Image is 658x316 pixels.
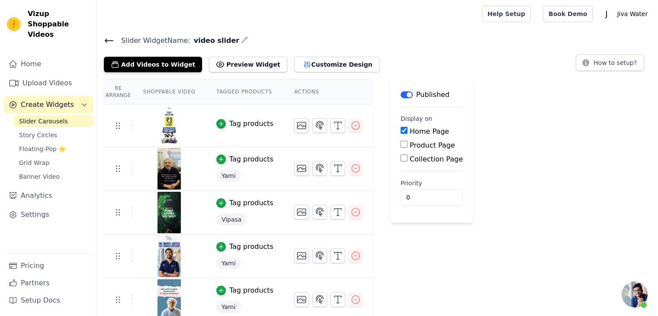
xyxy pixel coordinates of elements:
a: Settings [3,206,93,223]
th: Re Arrange [104,80,132,104]
span: Vizup Shoppable Videos [28,9,90,40]
div: Tag products [229,198,273,208]
button: Add Videos to Widget [104,57,202,72]
button: Change Thumbnail [294,248,309,263]
a: Banner Video [14,171,93,183]
th: Tagged Products [206,80,284,104]
button: Tag products [216,198,273,208]
img: reel-preview-jiva-water.myshopify.com-3664979714835489982_44933892433.jpeg [157,105,181,146]
span: Slider Carousels [19,117,68,126]
button: Tag products [216,119,273,129]
button: Change Thumbnail [294,161,309,176]
a: Setup Docs [3,292,93,309]
span: Story Circles [19,131,57,139]
img: reel-preview-jiva-water.myshopify.com-3622924006535586941_44933892433.jpeg [157,192,181,233]
a: Floating-Pop ⭐ [14,143,93,155]
a: Analytics [3,187,93,204]
p: Jiva Water [613,6,651,22]
a: Home [3,55,93,73]
span: Slider Widget Name: [114,35,190,46]
img: Vizup [7,17,21,31]
div: Edit Name [241,35,248,46]
a: Upload Videos [3,74,93,92]
p: Published [416,90,449,100]
div: Open chat [622,281,648,307]
div: Tag products [229,285,273,296]
button: J Jiva Water [600,6,651,22]
label: Product Page [410,141,455,149]
span: Yami [216,257,241,269]
a: How to setup? [576,61,644,69]
button: Customize Design [294,57,379,72]
label: Home Page [410,127,449,135]
button: Change Thumbnail [294,118,309,133]
button: Create Widgets [3,96,93,113]
button: Tag products [216,242,273,252]
legend: Display on [401,114,433,123]
a: Book Demo [543,6,593,22]
span: Vipasa [216,213,247,226]
div: Tag products [229,242,273,252]
text: J [605,10,608,18]
div: Tag products [229,154,273,164]
span: Yami [216,170,241,182]
img: reel-preview-jiva-water.myshopify.com-3694687706956679652_2159121413.jpeg [157,235,181,277]
label: Priority [401,179,463,187]
a: Partners [3,274,93,292]
button: Change Thumbnail [294,292,309,307]
button: Tag products [216,285,273,296]
img: reel-preview-jiva-water.myshopify.com-3525054154496685360_44933892433.jpeg [157,148,181,190]
button: Tag products [216,154,273,164]
button: Change Thumbnail [294,205,309,219]
a: Help Setup [482,6,531,22]
label: Collection Page [410,155,463,163]
span: Banner Video [19,172,60,181]
span: Yami [216,301,241,313]
button: How to setup? [576,55,644,71]
span: Grid Wrap [19,158,49,167]
span: video slider [190,35,239,46]
th: Shoppable Video [132,80,205,104]
a: Pricing [3,257,93,274]
a: Story Circles [14,129,93,141]
th: Actions [284,80,373,104]
span: Floating-Pop ⭐ [19,145,66,153]
a: Slider Carousels [14,115,93,127]
div: Tag products [229,119,273,129]
span: Create Widgets [21,100,74,110]
a: Grid Wrap [14,157,93,169]
button: Preview Widget [209,57,287,72]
